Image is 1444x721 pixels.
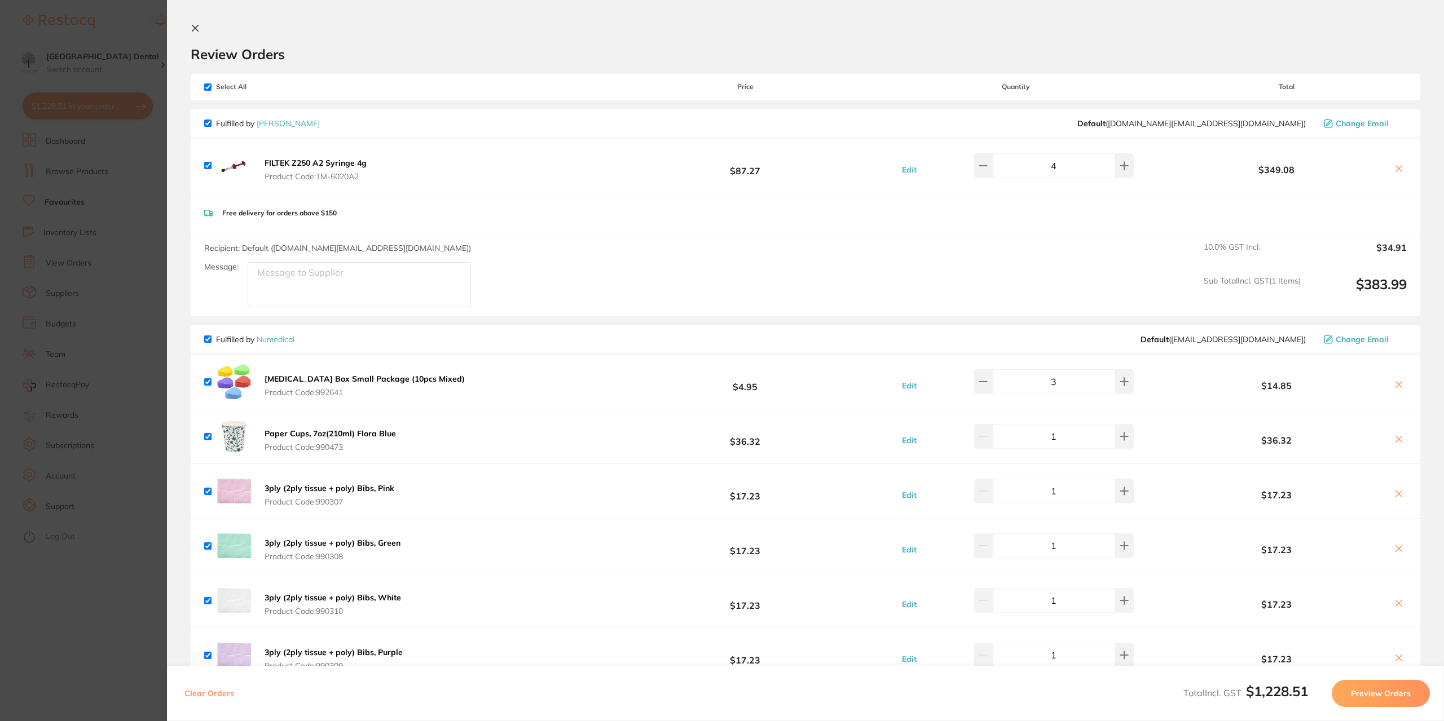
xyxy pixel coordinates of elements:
b: $349.08 [1166,165,1386,175]
span: Total Incl. GST [1183,687,1308,698]
img: dXNhazI5aw [216,637,252,673]
button: Edit [899,654,920,664]
span: Sub Total Incl. GST ( 1 Items) [1204,276,1301,307]
span: Product Code: 990309 [265,661,403,670]
b: $17.23 [1166,654,1386,664]
button: Edit [899,599,920,609]
span: Change Email [1336,335,1389,344]
b: $17.23 [1166,545,1386,555]
output: $34.91 [1310,242,1407,267]
span: 10.0 % GST Incl. [1204,242,1301,267]
b: $17.23 [625,645,865,666]
img: ajZoOWc1ag [216,582,252,618]
b: $14.85 [1166,381,1386,391]
button: Edit [899,381,920,391]
b: $36.32 [625,426,865,447]
span: Product Code: TM-6020A2 [265,172,367,181]
a: Numedical [257,334,294,344]
b: [MEDICAL_DATA] Box Small Package (10pcs Mixed) [265,374,465,384]
b: $17.23 [1166,599,1386,609]
span: customer.care@henryschein.com.au [1077,119,1306,128]
button: Paper Cups, 7oz(210ml) Flora Blue Product Code:990473 [261,428,399,452]
img: bHloczljYQ [216,364,252,400]
button: Preview Orders [1332,680,1430,707]
span: Total [1166,83,1407,91]
label: Message: [204,262,239,272]
button: Change Email [1320,118,1407,129]
button: FILTEK Z250 A2 Syringe 4g Product Code:TM-6020A2 [261,158,370,182]
img: Y28wZGdwaA [216,418,252,454]
b: 3ply (2ply tissue + poly) Bibs, Green [265,538,400,548]
b: $87.27 [625,155,865,176]
span: Product Code: 990308 [265,552,400,561]
img: YzQwZnltZw [216,148,252,184]
button: [MEDICAL_DATA] Box Small Package (10pcs Mixed) Product Code:992641 [261,374,468,397]
p: Fulfilled by [216,119,320,128]
b: Default [1141,334,1169,344]
b: $4.95 [625,371,865,392]
h2: Review Orders [191,46,1420,63]
b: Default [1077,118,1106,129]
b: $36.32 [1166,435,1386,445]
span: Select All [204,83,317,91]
a: [PERSON_NAME] [257,118,320,129]
span: Product Code: 990307 [265,497,394,506]
span: Quantity [866,83,1166,91]
span: Product Code: 990310 [265,607,401,616]
button: Edit [899,490,920,500]
span: Price [625,83,865,91]
button: Edit [899,545,920,555]
p: Free delivery for orders above $150 [222,209,337,217]
button: Clear Orders [181,680,237,707]
button: 3ply (2ply tissue + poly) Bibs, Green Product Code:990308 [261,538,404,561]
b: $17.23 [625,590,865,611]
b: $17.23 [1166,490,1386,500]
b: FILTEK Z250 A2 Syringe 4g [265,158,367,168]
img: cnR1cTRyag [216,473,252,509]
output: $383.99 [1310,276,1407,307]
button: Change Email [1320,334,1407,344]
b: 3ply (2ply tissue + poly) Bibs, Pink [265,483,394,493]
button: 3ply (2ply tissue + poly) Bibs, Purple Product Code:990309 [261,647,406,671]
button: 3ply (2ply tissue + poly) Bibs, White Product Code:990310 [261,592,404,616]
span: Product Code: 990473 [265,443,396,452]
b: $17.23 [625,481,865,502]
button: Edit [899,165,920,175]
b: Paper Cups, 7oz(210ml) Flora Blue [265,428,396,439]
span: orders@numedical.com.au [1141,335,1306,344]
span: Change Email [1336,119,1389,128]
b: $17.23 [625,536,865,556]
span: Recipient: Default ( [DOMAIN_NAME][EMAIL_ADDRESS][DOMAIN_NAME] ) [204,243,471,253]
button: Edit [899,435,920,445]
img: eWk5anltMA [216,528,252,564]
b: $1,228.51 [1246,683,1308,700]
span: Product Code: 992641 [265,388,465,397]
b: 3ply (2ply tissue + poly) Bibs, White [265,592,401,603]
button: 3ply (2ply tissue + poly) Bibs, Pink Product Code:990307 [261,483,398,507]
p: Fulfilled by [216,335,294,344]
b: 3ply (2ply tissue + poly) Bibs, Purple [265,647,403,657]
